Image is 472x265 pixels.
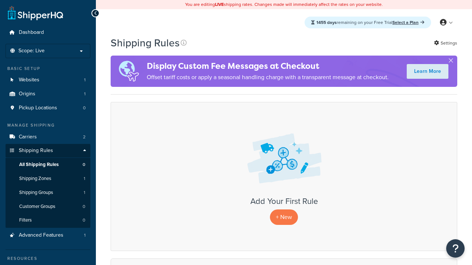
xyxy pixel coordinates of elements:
[83,204,85,210] span: 0
[6,186,90,199] a: Shipping Groups 1
[19,29,44,36] span: Dashboard
[392,19,424,26] a: Select a Plan
[19,217,32,223] span: Filters
[6,200,90,213] li: Customer Groups
[6,213,90,227] a: Filters 0
[6,130,90,144] li: Carriers
[18,48,45,54] span: Scope: Live
[6,229,90,242] li: Advanced Features
[84,232,86,239] span: 1
[111,36,180,50] h1: Shipping Rules
[407,64,448,79] a: Learn More
[6,73,90,87] a: Websites 1
[147,60,389,72] h4: Display Custom Fee Messages at Checkout
[84,176,85,182] span: 1
[6,87,90,101] li: Origins
[305,17,431,28] div: remaining on your Free Trial
[147,72,389,82] p: Offset tariff costs or apply a seasonal handling charge with a transparent message at checkout.
[84,91,86,97] span: 1
[6,172,90,185] a: Shipping Zones 1
[6,87,90,101] a: Origins 1
[19,190,53,196] span: Shipping Groups
[19,91,35,97] span: Origins
[6,213,90,227] li: Filters
[111,56,147,87] img: duties-banner-06bc72dcb5fe05cb3f9472aba00be2ae8eb53ab6f0d8bb03d382ba314ac3c341.png
[83,105,86,111] span: 0
[19,134,37,140] span: Carriers
[434,38,457,48] a: Settings
[19,176,51,182] span: Shipping Zones
[6,158,90,172] a: All Shipping Rules 0
[6,158,90,172] li: All Shipping Rules
[19,162,59,168] span: All Shipping Rules
[6,229,90,242] a: Advanced Features 1
[446,239,465,258] button: Open Resource Center
[6,66,90,72] div: Basic Setup
[83,162,85,168] span: 0
[6,144,90,158] a: Shipping Rules
[270,209,298,225] p: + New
[6,144,90,228] li: Shipping Rules
[6,130,90,144] a: Carriers 2
[6,73,90,87] li: Websites
[215,1,224,8] b: LIVE
[19,232,63,239] span: Advanced Features
[6,101,90,115] a: Pickup Locations 0
[83,217,85,223] span: 0
[118,197,450,206] h3: Add Your First Rule
[19,148,53,154] span: Shipping Rules
[83,134,86,140] span: 2
[84,77,86,83] span: 1
[8,6,63,20] a: ShipperHQ Home
[6,186,90,199] li: Shipping Groups
[6,26,90,39] a: Dashboard
[6,255,90,262] div: Resources
[84,190,85,196] span: 1
[6,101,90,115] li: Pickup Locations
[6,122,90,128] div: Manage Shipping
[316,19,337,26] strong: 1455 days
[19,77,39,83] span: Websites
[6,172,90,185] li: Shipping Zones
[19,105,57,111] span: Pickup Locations
[19,204,55,210] span: Customer Groups
[6,200,90,213] a: Customer Groups 0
